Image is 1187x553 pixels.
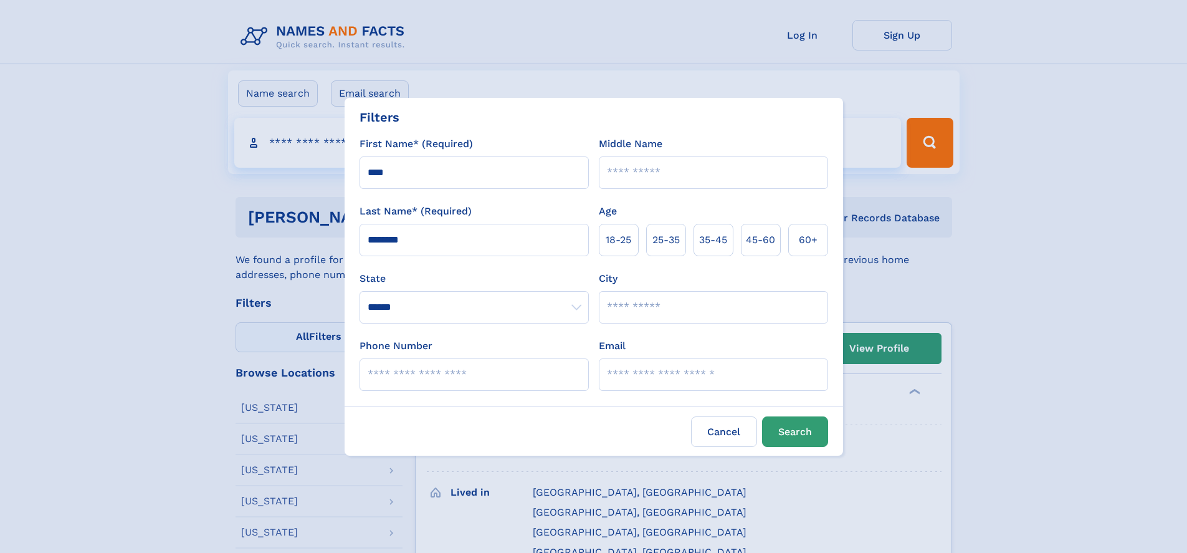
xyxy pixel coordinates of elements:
[360,339,432,353] label: Phone Number
[599,204,617,219] label: Age
[799,233,818,248] span: 60+
[360,271,589,286] label: State
[652,233,680,248] span: 25‑35
[699,233,727,248] span: 35‑45
[360,204,472,219] label: Last Name* (Required)
[599,137,662,151] label: Middle Name
[360,137,473,151] label: First Name* (Required)
[599,339,626,353] label: Email
[762,416,828,447] button: Search
[606,233,631,248] span: 18‑25
[360,108,399,127] div: Filters
[691,416,757,447] label: Cancel
[599,271,617,286] label: City
[746,233,775,248] span: 45‑60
